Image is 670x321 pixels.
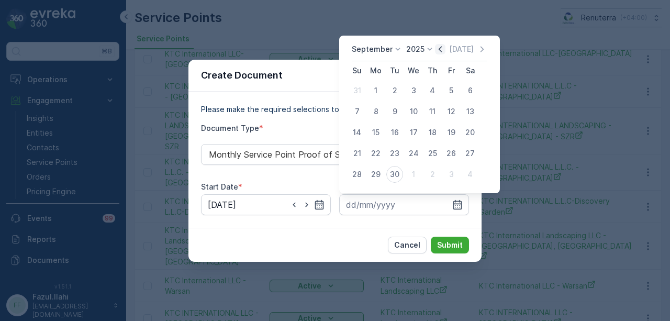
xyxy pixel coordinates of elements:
[424,124,441,141] div: 18
[424,82,441,99] div: 4
[349,103,365,120] div: 7
[394,240,420,250] p: Cancel
[462,103,478,120] div: 13
[201,182,238,191] label: Start Date
[352,44,393,54] p: September
[386,166,403,183] div: 30
[462,82,478,99] div: 6
[442,61,461,80] th: Friday
[366,61,385,80] th: Monday
[386,82,403,99] div: 2
[404,61,423,80] th: Wednesday
[443,82,460,99] div: 5
[349,124,365,141] div: 14
[424,145,441,162] div: 25
[367,103,384,120] div: 8
[424,103,441,120] div: 11
[367,145,384,162] div: 22
[201,124,259,132] label: Document Type
[406,44,425,54] p: 2025
[405,124,422,141] div: 17
[443,103,460,120] div: 12
[405,145,422,162] div: 24
[461,61,479,80] th: Saturday
[201,104,469,115] p: Please make the required selections to create your document.
[443,145,460,162] div: 26
[405,82,422,99] div: 3
[201,194,331,215] input: dd/mm/yyyy
[348,61,366,80] th: Sunday
[462,124,478,141] div: 20
[386,124,403,141] div: 16
[443,124,460,141] div: 19
[424,166,441,183] div: 2
[386,103,403,120] div: 9
[431,237,469,253] button: Submit
[367,124,384,141] div: 15
[367,166,384,183] div: 29
[449,44,474,54] p: [DATE]
[349,166,365,183] div: 28
[385,61,404,80] th: Tuesday
[201,68,283,83] p: Create Document
[386,145,403,162] div: 23
[349,145,365,162] div: 21
[405,103,422,120] div: 10
[462,166,478,183] div: 4
[443,166,460,183] div: 3
[462,145,478,162] div: 27
[367,82,384,99] div: 1
[423,61,442,80] th: Thursday
[437,240,463,250] p: Submit
[339,194,469,215] input: dd/mm/yyyy
[349,82,365,99] div: 31
[405,166,422,183] div: 1
[388,237,427,253] button: Cancel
